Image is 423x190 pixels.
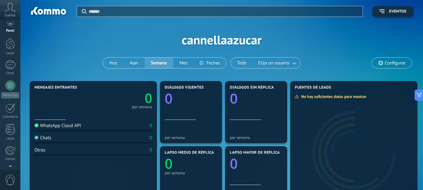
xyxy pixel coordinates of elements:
[1,71,19,75] div: Chats
[1,51,19,55] div: Leads
[165,135,217,140] div: por semana
[165,85,204,90] span: Diálogos vigentes
[34,136,39,140] img: Chats
[145,58,173,68] button: Semana
[231,58,253,68] button: Todo
[295,94,371,99] div: No hay suficientes datos para mostrar
[230,154,238,173] text: 0
[385,60,405,66] span: Configurar
[1,137,19,141] div: Listas
[230,151,280,155] span: Lapso mayor de réplica
[253,58,300,68] button: Elija un usuario
[165,89,173,108] text: 0
[230,135,282,140] div: por semana
[173,58,194,68] button: Mes
[389,9,406,14] span: Eventos
[150,147,152,153] div: 0
[34,123,39,127] img: WhatsApp Cloud API
[1,115,19,119] div: Calendario
[165,151,214,155] span: Lapso medio de réplica
[34,147,45,153] div: Otros
[34,85,77,90] span: Mensajes entrantes
[103,58,123,68] button: Hoy
[1,92,19,98] div: WhatsApp
[5,13,15,18] span: Cuenta
[295,85,331,90] span: Fuentes de leads
[165,171,217,175] div: por semana
[150,135,152,141] div: 0
[193,58,226,68] button: Fechas
[1,29,19,33] div: Panel
[93,89,152,107] a: 0
[150,123,152,129] div: 0
[230,85,274,90] span: Diálogos sin réplica
[1,157,19,161] div: Correo
[230,89,238,108] text: 0
[123,58,145,68] button: Ayer
[132,105,152,109] div: por semana
[257,59,291,67] span: Elija un usuario
[145,89,152,107] text: 0
[372,6,414,17] button: Eventos
[165,154,173,173] text: 0
[34,135,51,141] div: Chats
[34,123,81,129] div: WhatsApp Cloud API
